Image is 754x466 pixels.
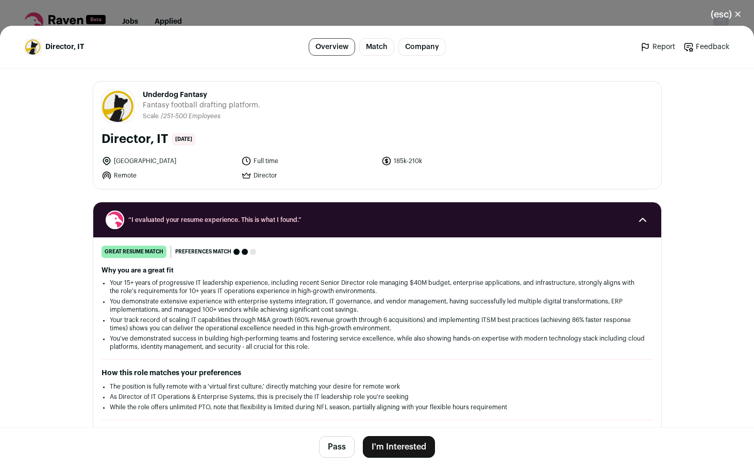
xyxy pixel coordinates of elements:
a: Report [640,42,675,52]
li: Your 15+ years of progressive IT leadership experience, including recent Senior Director role man... [110,279,645,295]
span: Director, IT [45,42,84,52]
li: Full time [241,156,375,166]
button: I'm Interested [363,436,435,458]
li: 185k-210k [381,156,515,166]
button: Close modal [698,3,754,26]
li: Your track record of scaling IT capabilities through M&A growth (60% revenue growth through 6 acq... [110,316,645,332]
h2: How this role matches your preferences [102,368,653,378]
a: Company [398,38,446,56]
li: You've demonstrated success in building high-performing teams and fostering service excellence, w... [110,334,645,351]
a: Overview [309,38,355,56]
div: great resume match [102,246,166,258]
li: As Director of IT Operations & Enterprise Systems, this is precisely the IT leadership role you'r... [110,393,645,401]
li: Remote [102,170,236,181]
li: While the role offers unlimited PTO, note that flexibility is limited during NFL season, partiall... [110,403,645,411]
li: / [161,113,221,120]
h1: Director, IT [102,131,168,148]
span: Fantasy football drafting platform. [143,100,260,110]
span: Underdog Fantasy [143,90,260,100]
img: 698c9485daab3bb1a96f9172790683296c43c24a9953374b9c16f696bb567846.png [102,90,134,122]
span: [DATE] [172,133,195,146]
li: You demonstrate extensive experience with enterprise systems integration, IT governance, and vend... [110,297,645,314]
h2: Why you are a great fit [102,266,653,275]
span: Preferences match [175,247,231,257]
span: 251-500 Employees [163,113,221,119]
a: Feedback [683,42,729,52]
img: 698c9485daab3bb1a96f9172790683296c43c24a9953374b9c16f696bb567846.png [25,39,41,55]
li: [GEOGRAPHIC_DATA] [102,156,236,166]
li: The position is fully remote with a 'virtual first culture,' directly matching your desire for re... [110,382,645,391]
a: Match [359,38,394,56]
span: “I evaluated your resume experience. This is what I found.” [128,216,626,224]
li: Scale [143,113,161,120]
li: Director [241,170,375,181]
button: Pass [319,436,355,458]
